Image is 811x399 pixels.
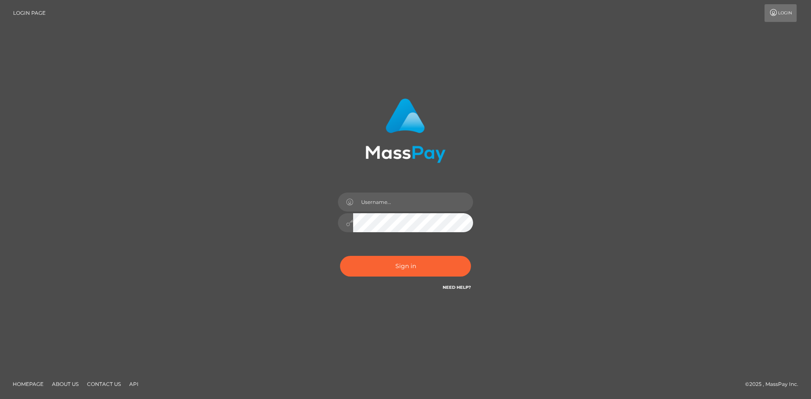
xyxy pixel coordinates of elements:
a: Contact Us [84,377,124,391]
input: Username... [353,193,473,212]
img: MassPay Login [365,98,446,163]
div: © 2025 , MassPay Inc. [745,380,805,389]
a: Login Page [13,4,46,22]
button: Sign in [340,256,471,277]
a: Login [765,4,797,22]
a: Need Help? [443,285,471,290]
a: Homepage [9,377,47,391]
a: About Us [49,377,82,391]
a: API [126,377,142,391]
